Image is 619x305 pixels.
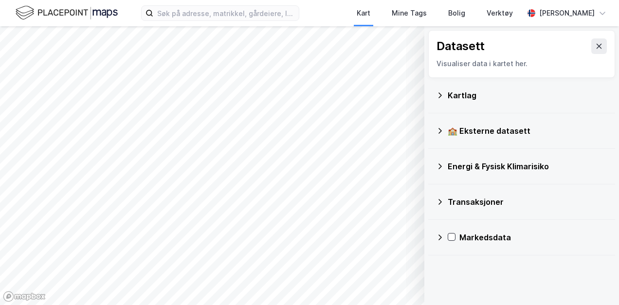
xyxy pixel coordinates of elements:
div: Datasett [437,38,485,54]
div: Visualiser data i kartet her. [437,58,607,70]
div: [PERSON_NAME] [539,7,595,19]
div: Transaksjoner [448,196,607,208]
a: Mapbox homepage [3,291,46,302]
div: Mine Tags [392,7,427,19]
div: Energi & Fysisk Klimarisiko [448,161,607,172]
div: Kart [357,7,370,19]
iframe: Chat Widget [570,258,619,305]
div: 🏫 Eksterne datasett [448,125,607,137]
div: Kontrollprogram for chat [570,258,619,305]
div: Verktøy [487,7,513,19]
input: Søk på adresse, matrikkel, gårdeiere, leietakere eller personer [153,6,299,20]
div: Markedsdata [459,232,607,243]
div: Kartlag [448,90,607,101]
img: logo.f888ab2527a4732fd821a326f86c7f29.svg [16,4,118,21]
div: Bolig [448,7,465,19]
